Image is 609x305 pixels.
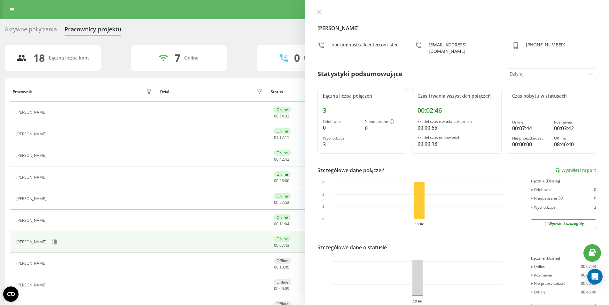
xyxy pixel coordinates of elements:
[365,119,402,124] div: Nieodebrane
[512,120,549,124] div: Online
[16,261,48,266] div: [PERSON_NAME]
[285,157,289,162] span: 42
[365,124,402,132] div: 0
[581,273,596,277] div: 00:03:42
[274,236,291,242] div: Online
[285,113,289,119] span: 32
[526,42,566,54] div: [PHONE_NUMBER]
[274,265,289,269] div: : :
[322,181,324,184] text: 3
[16,283,48,287] div: [PERSON_NAME]
[418,135,496,140] div: Średni czas odpowiedzi
[294,52,300,64] div: 0
[322,193,324,196] text: 2
[65,26,121,36] div: Pracownicy projektu
[274,113,278,119] span: 08
[322,217,324,221] text: 0
[33,52,45,64] div: 18
[274,135,289,140] div: : :
[594,188,596,192] div: 0
[274,200,289,205] div: : :
[160,90,169,94] div: Dział
[429,42,499,54] div: [EMAIL_ADDRESS][DOMAIN_NAME]
[285,178,289,183] span: 00
[274,107,291,113] div: Online
[274,222,289,226] div: : :
[13,90,32,94] div: Pracownik
[323,124,360,132] div: 0
[16,153,48,158] div: [PERSON_NAME]
[543,221,584,226] div: Wyświetl szczegóły
[285,200,289,205] span: 52
[317,69,402,79] div: Statystyki podsumowujące
[3,286,19,302] button: Open CMP widget
[5,26,57,36] div: Aktywne połączenia
[175,52,180,64] div: 7
[16,218,48,223] div: [PERSON_NAME]
[413,300,422,303] text: 19 sie
[512,136,549,140] div: Nie przeszkadzać
[279,221,284,227] span: 11
[274,286,289,291] div: : :
[274,279,291,285] div: Offline
[274,179,289,183] div: : :
[531,256,596,261] div: Łącznie (Dzisiaj)
[274,258,291,264] div: Offline
[317,166,385,174] div: Szczegółowe dane połączeń
[274,157,278,162] span: 00
[581,281,596,286] div: 00:00:00
[415,222,424,226] text: 19 sie
[274,157,289,162] div: : :
[285,221,289,227] span: 04
[279,200,284,205] span: 22
[16,110,48,115] div: [PERSON_NAME]
[279,157,284,162] span: 42
[531,273,552,277] div: Rozmawia
[274,200,278,205] span: 00
[418,93,496,99] div: Czas trwania wszystkich połączeń
[274,214,291,221] div: Online
[274,128,291,134] div: Online
[184,55,199,61] div: Online
[279,264,284,270] span: 10
[304,55,329,61] div: Rozmawiają
[274,243,278,248] span: 00
[285,135,289,140] span: 11
[274,171,291,177] div: Online
[323,140,360,148] div: 3
[285,286,289,291] span: 09
[274,286,278,291] span: 00
[332,42,398,54] div: bookinghostcallcentercom_stec
[279,135,284,140] span: 17
[323,93,402,99] div: Łączna liczba połączeń
[512,93,591,99] div: Czas pobytu w statusach
[531,264,545,269] div: Online
[531,290,546,294] div: Offline
[274,264,278,270] span: 00
[594,205,596,210] div: 3
[531,281,565,286] div: Nie przeszkadzać
[274,114,289,118] div: : :
[512,140,549,148] div: 00:00:00
[274,243,289,248] div: : :
[531,205,556,210] div: Wychodzące
[554,136,591,140] div: Offline
[323,119,360,124] div: Odebrane
[594,196,596,201] div: 0
[581,290,596,294] div: 08:46:40
[16,175,48,180] div: [PERSON_NAME]
[279,113,284,119] span: 54
[323,136,360,140] div: Wychodzące
[531,179,596,183] div: Łącznie (Dzisiaj)
[531,188,552,192] div: Odebrane
[317,244,387,251] div: Szczegółowe dane o statusie
[16,197,48,201] div: [PERSON_NAME]
[285,264,289,270] span: 05
[49,55,89,61] div: Łączna liczba kont
[531,219,596,228] button: Wyświetl szczegóły
[279,243,284,248] span: 07
[274,150,291,156] div: Online
[418,119,496,124] div: Średni czas trwania połączenia
[418,124,496,132] div: 00:00:55
[322,205,324,209] text: 1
